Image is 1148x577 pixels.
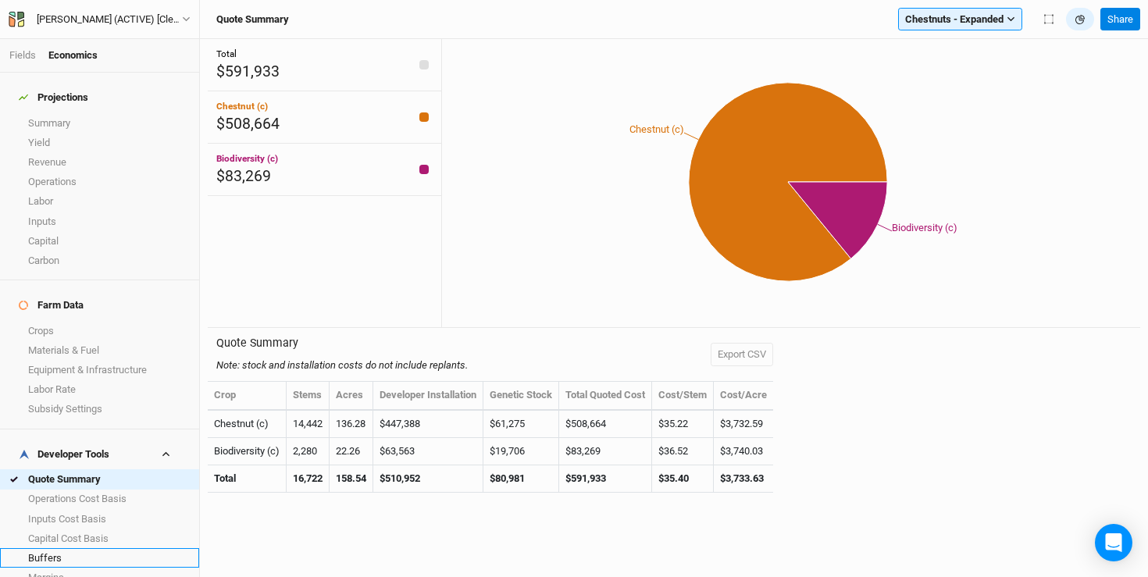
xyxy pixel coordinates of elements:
[905,12,1004,27] span: Chestnuts - Expanded
[216,48,237,59] span: Total
[208,465,287,493] td: Total
[9,49,36,61] a: Fields
[330,465,373,493] td: 158.54
[287,382,330,410] th: Stems
[330,382,373,410] th: Acres
[216,167,271,185] span: $83,269
[287,438,330,465] td: 2,280
[48,48,98,62] div: Economics
[714,465,773,493] td: $3,733.63
[208,438,287,465] td: Biodiversity (c)
[373,438,483,465] td: $63,563
[216,337,468,350] h3: Quote Summary
[19,448,109,461] div: Developer Tools
[559,438,652,465] td: $83,269
[330,411,373,438] td: 136.28
[483,382,559,410] th: Genetic Stock
[330,438,373,465] td: 22.26
[9,439,190,470] h4: Developer Tools
[483,465,559,493] td: $80,981
[216,101,268,112] span: Chestnut (c)
[483,438,559,465] td: $19,706
[208,411,287,438] td: Chestnut (c)
[892,222,957,233] tspan: Biodiversity (c)
[483,411,559,438] td: $61,275
[652,411,714,438] td: $35.22
[373,465,483,493] td: $510,952
[714,438,773,465] td: $3,740.03
[216,13,289,26] h3: Quote Summary
[559,465,652,493] td: $591,933
[37,12,182,27] div: Warehime (ACTIVE) [Cleaned up OpEx]
[714,382,773,410] th: Cost/Acre
[559,382,652,410] th: Total Quoted Cost
[373,411,483,438] td: $447,388
[1100,8,1140,31] button: Share
[216,358,468,372] div: Note: stock and installation costs do not include replants.
[714,411,773,438] td: $3,732.59
[37,12,182,27] div: [PERSON_NAME] (ACTIVE) [Cleaned up OpEx]
[559,411,652,438] td: $508,664
[208,382,287,410] th: Crop
[216,62,280,80] span: $591,933
[216,115,280,133] span: $508,664
[19,91,88,104] div: Projections
[19,299,84,312] div: Farm Data
[898,8,1022,31] button: Chestnuts - Expanded
[1095,524,1132,561] div: Open Intercom Messenger
[629,123,683,135] tspan: Chestnut (c)
[711,343,773,366] button: Export CSV
[8,11,191,28] button: [PERSON_NAME] (ACTIVE) [Cleaned up OpEx]
[287,411,330,438] td: 14,442
[216,153,278,164] span: Biodiversity (c)
[652,382,714,410] th: Cost/Stem
[652,438,714,465] td: $36.52
[373,382,483,410] th: Developer Installation
[652,465,714,493] td: $35.40
[287,465,330,493] td: 16,722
